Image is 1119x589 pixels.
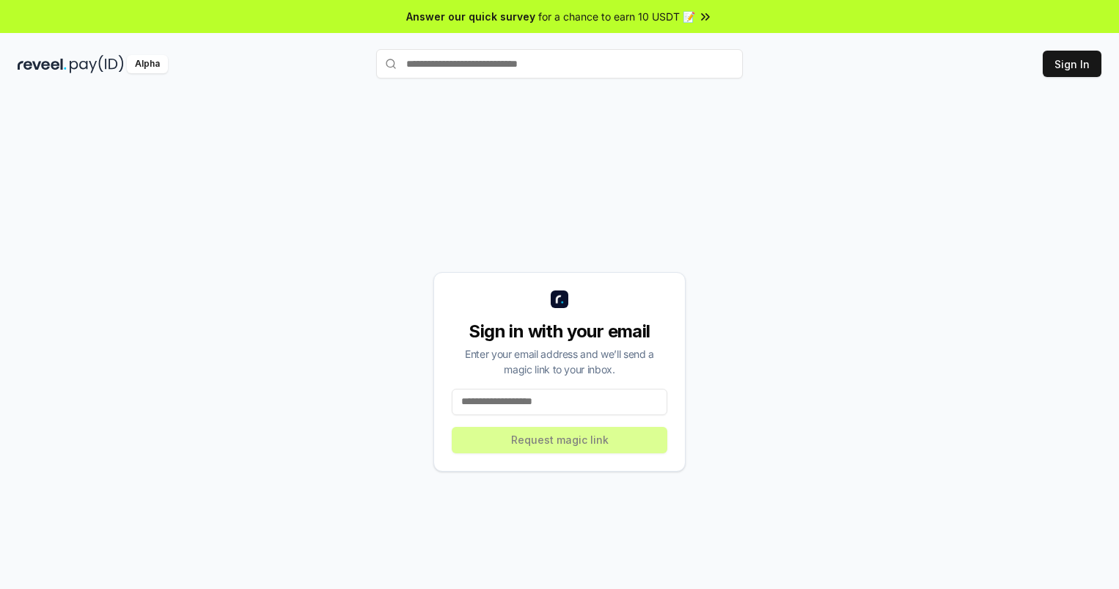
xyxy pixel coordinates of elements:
div: Sign in with your email [452,320,667,343]
img: logo_small [551,290,568,308]
span: Answer our quick survey [406,9,535,24]
img: pay_id [70,55,124,73]
img: reveel_dark [18,55,67,73]
div: Enter your email address and we’ll send a magic link to your inbox. [452,346,667,377]
span: for a chance to earn 10 USDT 📝 [538,9,695,24]
div: Alpha [127,55,168,73]
button: Sign In [1043,51,1101,77]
